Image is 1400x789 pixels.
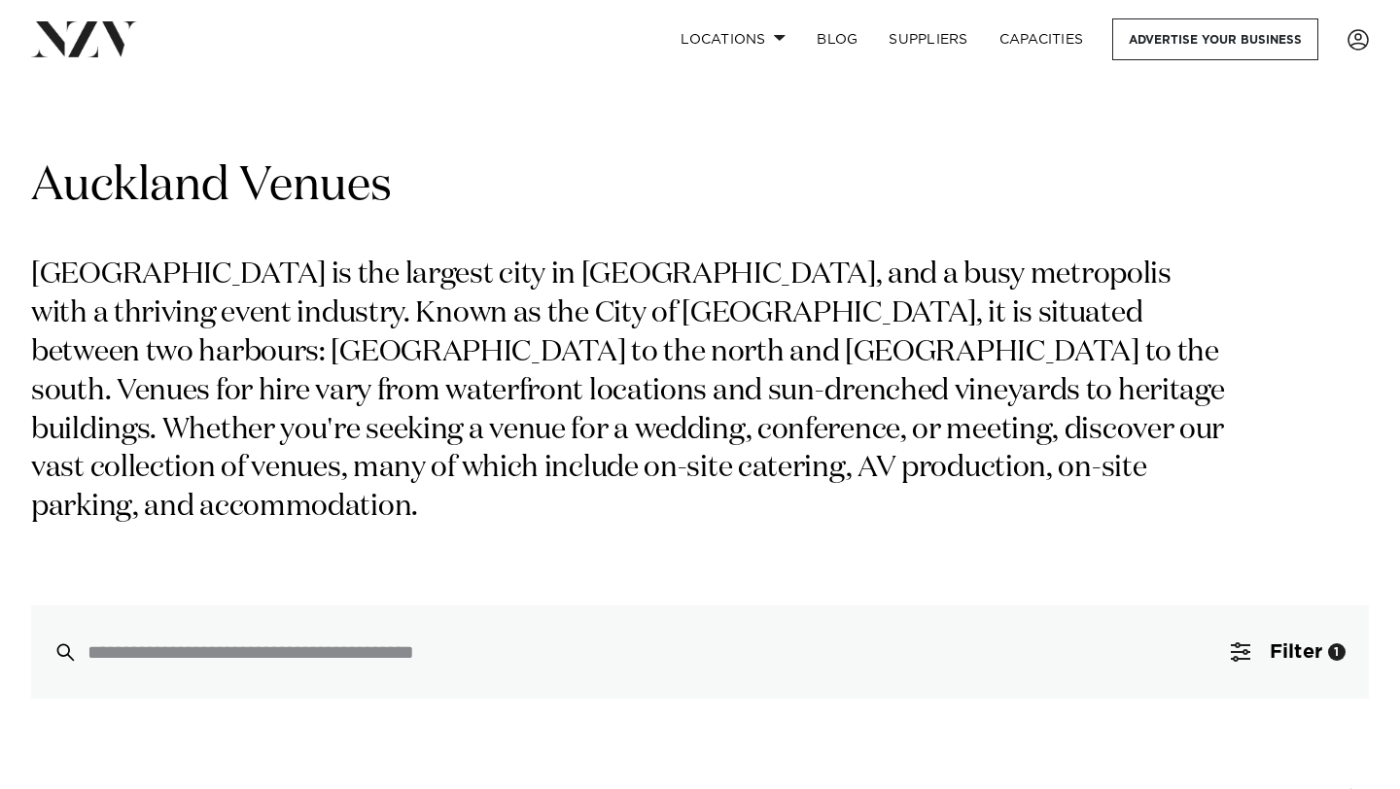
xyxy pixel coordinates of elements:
a: Locations [665,18,801,60]
a: BLOG [801,18,873,60]
button: Filter1 [1207,605,1369,699]
h1: Auckland Venues [31,156,1369,218]
img: nzv-logo.png [31,21,137,56]
a: Advertise your business [1112,18,1318,60]
a: Capacities [984,18,1100,60]
span: Filter [1270,642,1322,662]
div: 1 [1328,643,1346,661]
p: [GEOGRAPHIC_DATA] is the largest city in [GEOGRAPHIC_DATA], and a busy metropolis with a thriving... [31,257,1233,528]
a: SUPPLIERS [873,18,983,60]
